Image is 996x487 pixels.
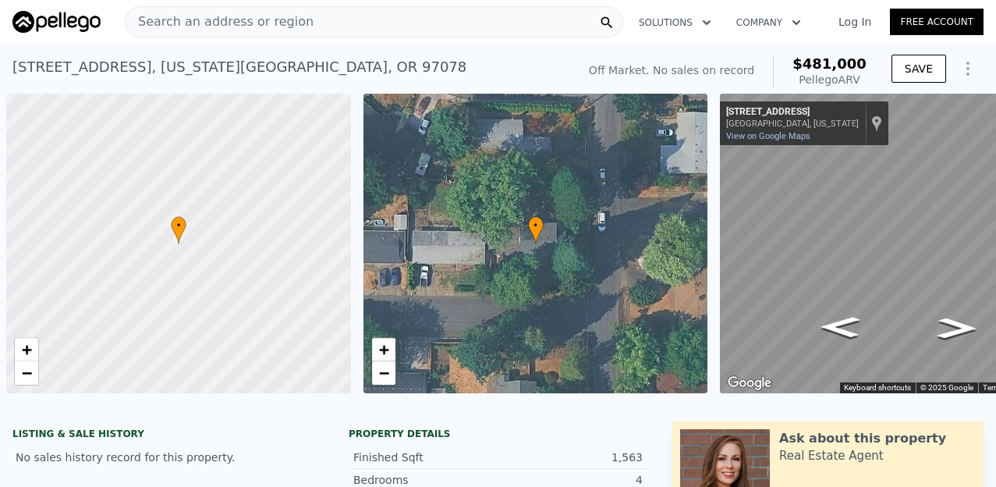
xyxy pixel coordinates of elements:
div: Ask about this property [779,429,946,448]
button: SAVE [891,55,946,83]
span: Search an address or region [126,12,314,31]
span: $481,000 [792,55,867,72]
span: + [378,339,388,359]
span: − [378,363,388,382]
div: No sales history record for this property. [12,443,311,471]
div: [STREET_ADDRESS] , [US_STATE][GEOGRAPHIC_DATA] , OR 97078 [12,56,466,78]
div: 1,563 [498,450,643,465]
div: LISTING & SALE HISTORY [12,428,311,443]
button: Company [724,9,813,37]
span: + [22,339,32,359]
span: • [171,219,186,233]
div: Off Market. No sales on record [589,62,754,78]
div: Finished Sqft [353,450,498,465]
div: Real Estate Agent [779,448,884,464]
div: Pellego ARV [792,72,867,87]
a: Show location on map [871,115,882,132]
button: Keyboard shortcuts [844,382,911,393]
button: Solutions [626,9,724,37]
div: [STREET_ADDRESS] [726,106,859,119]
img: Pellego [12,11,101,33]
a: Open this area in Google Maps (opens a new window) [724,373,775,393]
div: [GEOGRAPHIC_DATA], [US_STATE] [726,119,859,129]
button: Show Options [952,53,984,84]
span: − [22,363,32,382]
a: Zoom out [15,361,38,385]
img: Google [724,373,775,393]
div: • [171,216,186,243]
div: • [528,216,544,243]
a: Log In [820,14,890,30]
a: Zoom out [372,361,395,385]
div: Property details [349,428,647,440]
a: Zoom in [372,338,395,361]
a: Free Account [890,9,984,35]
span: • [528,219,544,233]
span: © 2025 Google [920,383,973,392]
path: Go West, SW Cascadia St [803,312,877,343]
a: Zoom in [15,338,38,361]
path: Go East, SW Cascadia St [920,313,994,343]
a: View on Google Maps [726,131,810,141]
